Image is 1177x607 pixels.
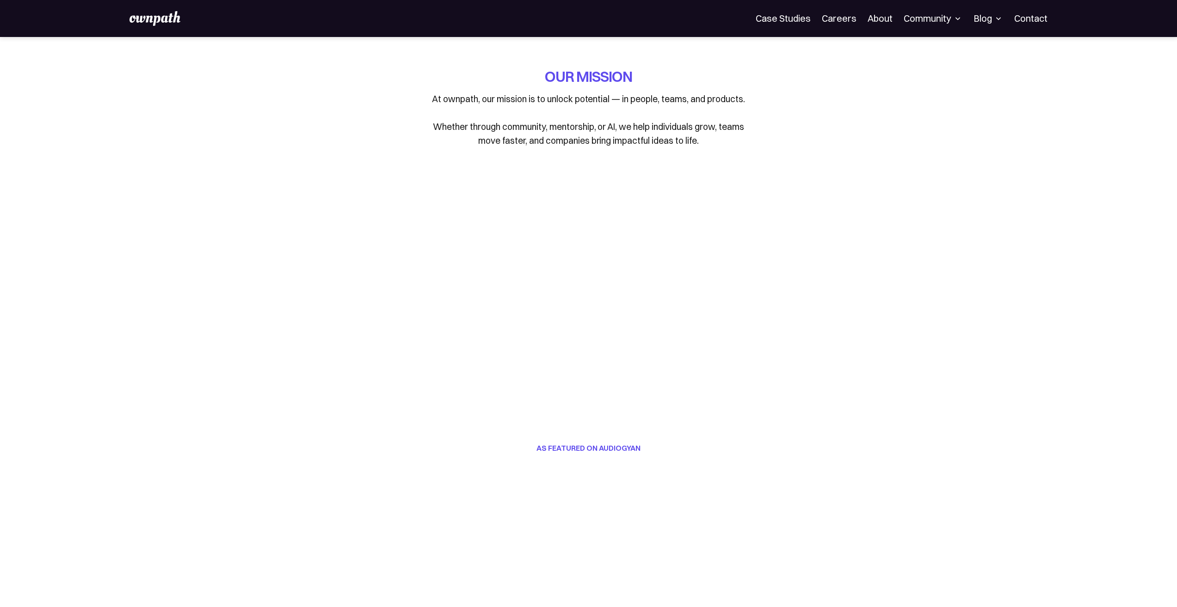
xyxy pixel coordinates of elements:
[378,442,799,454] h2: AS FEATURED ON AUDIOGYAN
[427,92,751,147] p: At ownpath, our mission is to unlock potential — in people, teams, and products. Whether through ...
[822,13,857,24] a: Careers
[1014,13,1048,24] a: Contact
[868,13,893,24] a: About
[904,13,962,24] div: Community
[545,67,632,86] h1: OUR MISSION
[756,13,811,24] a: Case Studies
[974,13,1003,24] div: Blog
